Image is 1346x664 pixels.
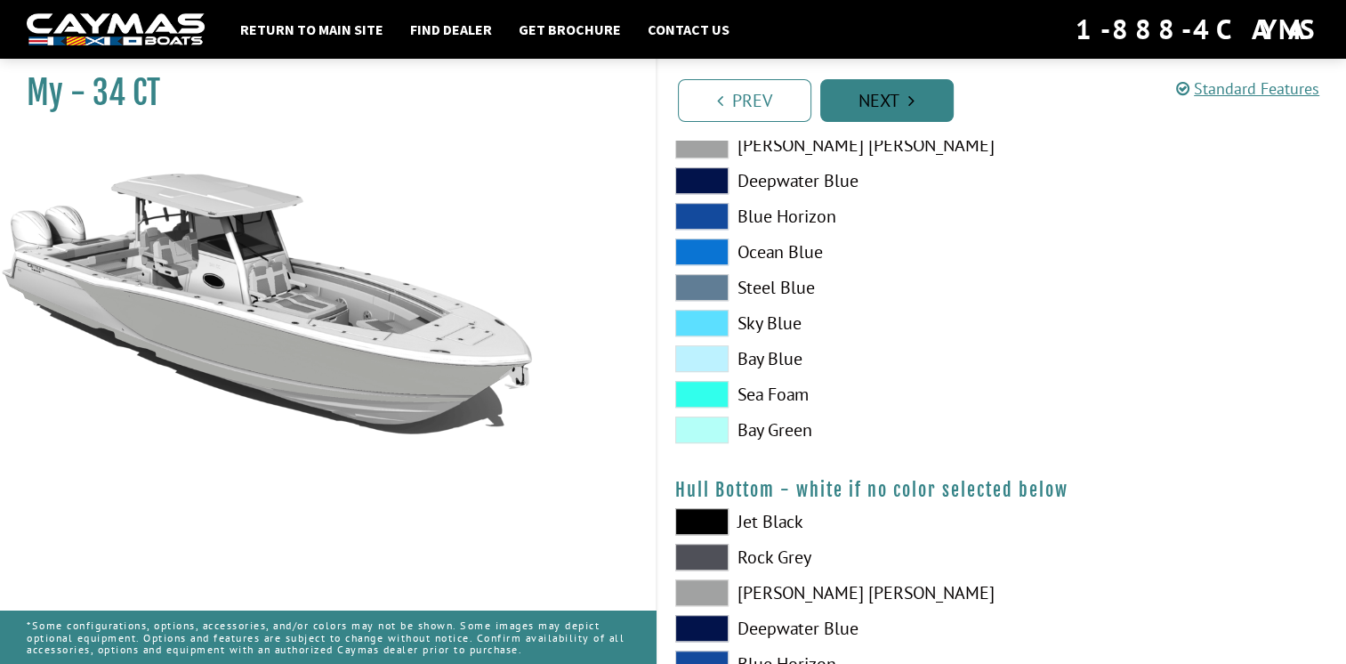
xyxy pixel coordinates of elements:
p: *Some configurations, options, accessories, and/or colors may not be shown. Some images may depic... [27,611,629,664]
label: Steel Blue [675,274,984,301]
label: Deepwater Blue [675,167,984,194]
a: Find Dealer [401,18,501,41]
label: Bay Green [675,417,984,443]
img: white-logo-c9c8dbefe5ff5ceceb0f0178aa75bf4bb51f6bca0971e226c86eb53dfe498488.png [27,13,205,46]
label: [PERSON_NAME] [PERSON_NAME] [675,579,984,606]
a: Standard Features [1176,78,1319,99]
label: Bay Blue [675,345,984,372]
div: 1-888-4CAYMAS [1076,10,1319,49]
label: Ocean Blue [675,239,984,265]
label: Deepwater Blue [675,615,984,642]
a: Prev [678,79,811,122]
label: [PERSON_NAME] [PERSON_NAME] [675,132,984,158]
label: Jet Black [675,508,984,535]
a: Next [820,79,954,122]
h4: Hull Bottom - white if no color selected below [675,479,1329,501]
a: Get Brochure [510,18,630,41]
label: Rock Grey [675,544,984,571]
h1: My - 34 CT [27,73,611,113]
label: Sky Blue [675,310,984,336]
a: Return to main site [231,18,392,41]
a: Contact Us [639,18,738,41]
label: Blue Horizon [675,203,984,230]
label: Sea Foam [675,381,984,408]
